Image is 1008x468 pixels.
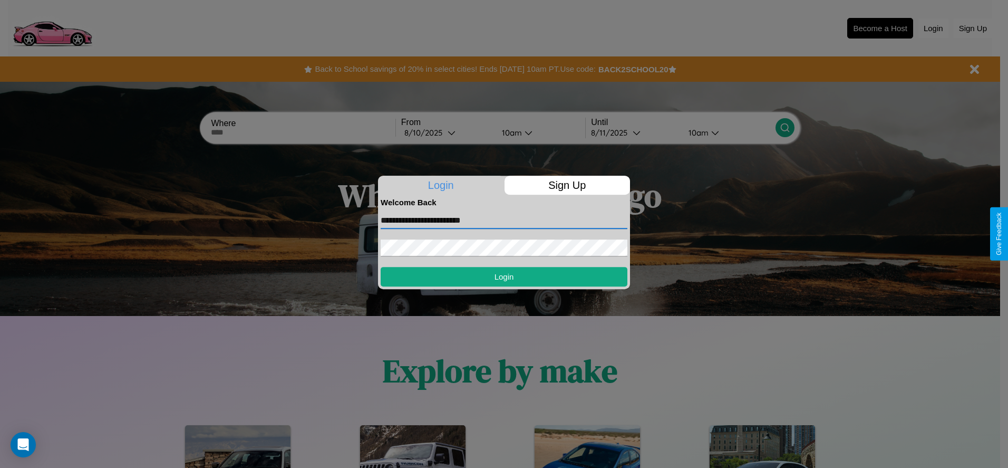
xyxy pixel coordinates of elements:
[995,213,1003,255] div: Give Feedback
[11,432,36,457] div: Open Intercom Messenger
[505,176,631,195] p: Sign Up
[381,198,627,207] h4: Welcome Back
[381,267,627,286] button: Login
[378,176,504,195] p: Login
